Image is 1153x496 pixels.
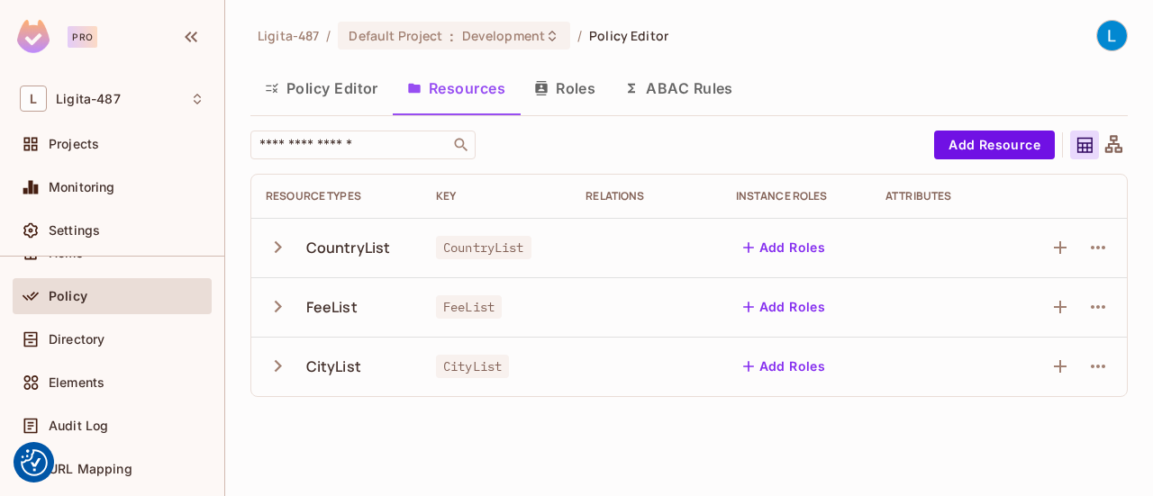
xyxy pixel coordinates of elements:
[436,355,509,378] span: CityList
[393,66,520,111] button: Resources
[68,26,97,48] div: Pro
[885,189,1006,203] div: Attributes
[326,27,331,44] li: /
[306,356,361,376] div: CityList
[250,66,393,111] button: Policy Editor
[736,293,833,321] button: Add Roles
[258,27,319,44] span: the active workspace
[306,297,358,317] div: FeeList
[436,295,502,319] span: FeeList
[436,189,557,203] div: Key
[20,86,47,112] span: L
[577,27,582,44] li: /
[49,462,132,476] span: URL Mapping
[462,27,545,44] span: Development
[934,131,1055,159] button: Add Resource
[49,137,99,151] span: Projects
[589,27,668,44] span: Policy Editor
[306,238,391,257] div: CountryList
[736,352,833,381] button: Add Roles
[610,66,748,111] button: ABAC Rules
[49,375,104,390] span: Elements
[49,289,87,303] span: Policy
[449,29,455,43] span: :
[736,189,857,203] div: Instance roles
[586,189,706,203] div: Relations
[21,449,48,476] button: Consent Preferences
[266,189,407,203] div: Resource Types
[1097,21,1127,50] img: Ligita Businska
[520,66,610,111] button: Roles
[49,332,104,347] span: Directory
[736,233,833,262] button: Add Roles
[49,223,100,238] span: Settings
[17,20,50,53] img: SReyMgAAAABJRU5ErkJggg==
[349,27,442,44] span: Default Project
[436,236,531,259] span: CountryList
[21,449,48,476] img: Revisit consent button
[49,419,108,433] span: Audit Log
[56,92,121,106] span: Workspace: Ligita-487
[49,180,115,194] span: Monitoring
